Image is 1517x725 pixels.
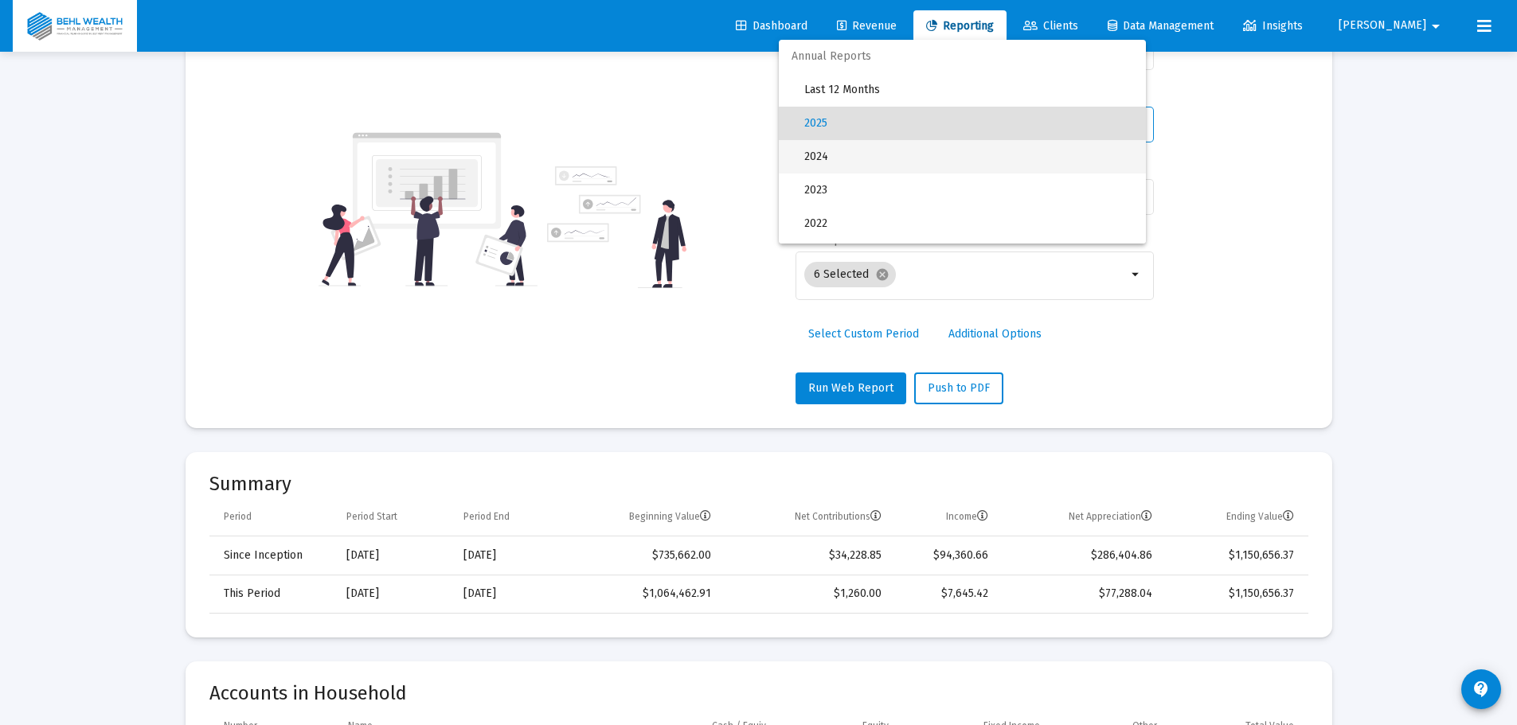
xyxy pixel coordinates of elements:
[804,107,1133,140] span: 2025
[804,140,1133,173] span: 2024
[804,173,1133,207] span: 2023
[804,73,1133,107] span: Last 12 Months
[804,207,1133,240] span: 2022
[779,40,1146,73] span: Annual Reports
[804,240,1133,274] span: 2021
